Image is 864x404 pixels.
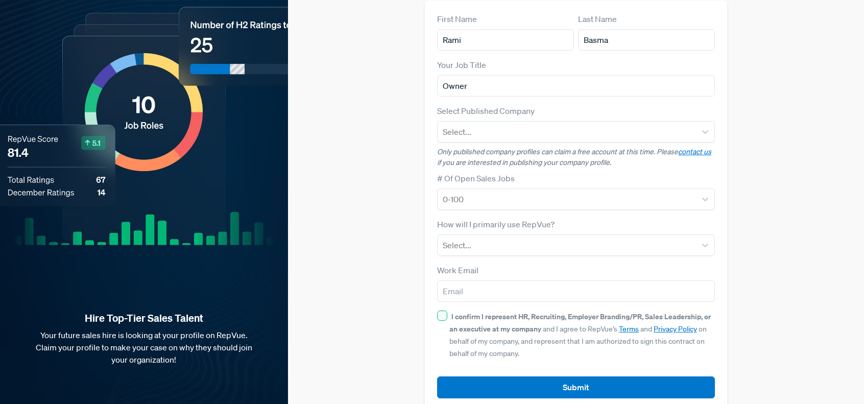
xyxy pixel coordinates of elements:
[437,105,535,117] label: Select Published Company
[437,376,715,398] button: Submit
[437,172,515,184] label: # Of Open Sales Jobs
[16,312,272,325] strong: Hire Top-Tier Sales Talent
[16,329,272,366] p: Your future sales hire is looking at your profile on RepVue. Claim your profile to make your case...
[678,147,711,156] a: contact us
[449,312,711,334] strong: I confirm I represent HR, Recruiting, Employer Branding/PR, Sales Leadership, or an executive at ...
[578,29,715,51] input: Last Name
[619,324,639,334] a: Terms
[437,264,478,276] label: Work Email
[437,147,715,168] p: Only published company profiles can claim a free account at this time. Please if you are interest...
[449,312,711,358] span: and I agree to RepVue’s and on behalf of my company, and represent that I am authorized to sign t...
[654,324,697,334] a: Privacy Policy
[437,280,715,302] input: Email
[578,13,617,25] label: Last Name
[437,218,555,230] label: How will I primarily use RepVue?
[437,59,486,71] label: Your Job Title
[437,13,477,25] label: First Name
[437,29,574,51] input: First Name
[437,75,715,97] input: Title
